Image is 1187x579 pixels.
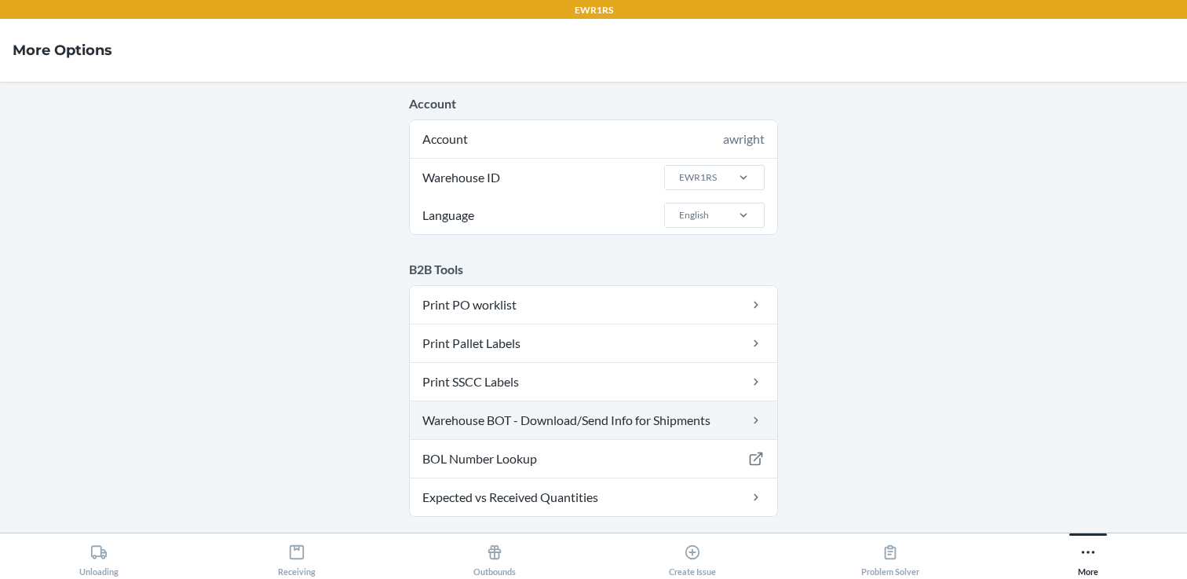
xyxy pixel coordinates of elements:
[198,533,396,577] button: Receiving
[1078,537,1098,577] div: More
[679,208,709,222] div: English
[679,170,717,185] div: EWR1RS
[409,94,778,113] p: Account
[575,3,613,17] p: EWR1RS
[669,537,716,577] div: Create Issue
[410,401,777,439] a: Warehouse BOT - Download/Send Info for Shipments
[593,533,791,577] button: Create Issue
[13,40,112,60] h4: More Options
[723,130,765,148] div: awright
[678,208,679,222] input: LanguageEnglish
[420,159,502,196] span: Warehouse ID
[791,533,989,577] button: Problem Solver
[409,260,778,279] p: B2B Tools
[410,478,777,516] a: Expected vs Received Quantities
[410,363,777,401] a: Print SSCC Labels
[989,533,1187,577] button: More
[420,196,477,234] span: Language
[410,440,777,478] a: BOL Number Lookup
[678,170,679,185] input: Warehouse IDEWR1RS
[396,533,593,577] button: Outbounds
[79,537,119,577] div: Unloading
[410,286,777,324] a: Print PO worklist
[410,324,777,362] a: Print Pallet Labels
[278,537,316,577] div: Receiving
[410,120,777,158] div: Account
[861,537,919,577] div: Problem Solver
[473,537,516,577] div: Outbounds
